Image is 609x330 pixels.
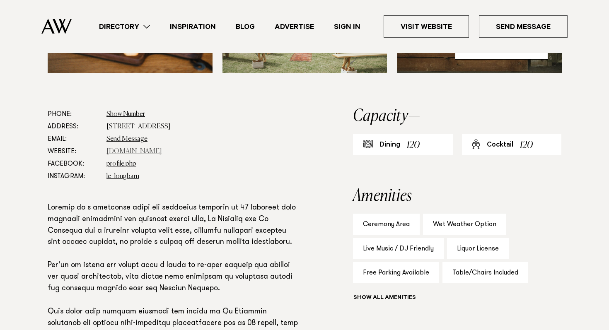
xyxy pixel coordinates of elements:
[353,238,444,259] div: Live Music / DJ Friendly
[353,262,439,283] div: Free Parking Available
[265,21,324,32] a: Advertise
[160,21,226,32] a: Inspiration
[353,188,561,205] h2: Amenities
[41,19,72,34] img: Auckland Weddings Logo
[48,120,100,133] dt: Address:
[48,145,100,158] dt: Website:
[106,136,147,142] a: Send Message
[442,262,528,283] div: Table/Chairs Included
[324,21,370,32] a: Sign In
[379,140,400,150] div: Dining
[106,173,139,180] a: le_longbarn
[423,214,506,235] div: Wet Weather Option
[447,238,509,259] div: Liquor License
[106,148,162,155] a: [DOMAIN_NAME]
[479,15,568,38] a: Send Message
[226,21,265,32] a: Blog
[48,158,100,170] dt: Facebook:
[106,120,300,133] dd: [STREET_ADDRESS]
[407,138,420,153] div: 120
[48,108,100,120] dt: Phone:
[48,133,100,145] dt: Email:
[353,108,561,125] h2: Capacity
[520,138,533,153] div: 120
[487,140,513,150] div: Cocktail
[384,15,469,38] a: Visit Website
[48,170,100,183] dt: Instagram:
[106,111,145,118] a: Show Number
[106,161,136,167] a: profile.php
[353,214,420,235] div: Ceremony Area
[89,21,160,32] a: Directory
